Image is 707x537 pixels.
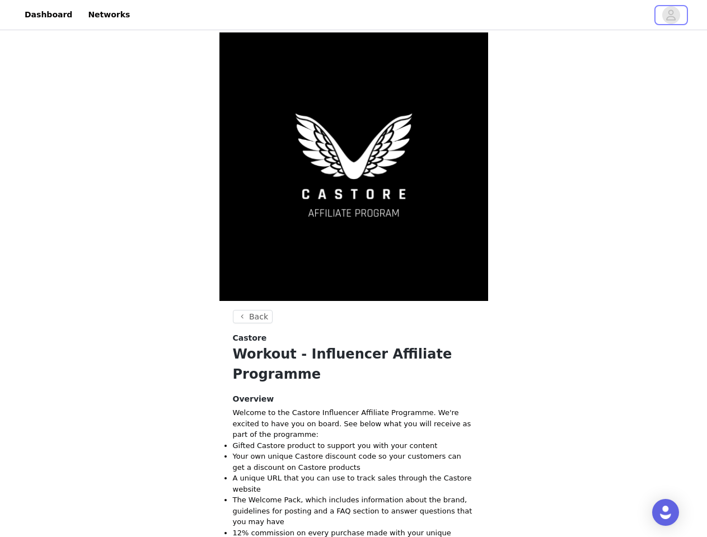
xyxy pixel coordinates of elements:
[233,494,475,527] li: The Welcome Pack, which includes information about the brand, guidelines for posting and a FAQ se...
[81,2,137,27] a: Networks
[233,407,475,440] p: Welcome to the Castore Influencer Affiliate Programme. We're excited to have you on board. See be...
[233,451,475,473] li: Your own unique Castore discount code so your customers can get a discount on Castore products
[666,6,676,24] div: avatar
[233,393,475,405] h4: Overview
[233,332,267,344] span: Castore
[233,344,475,384] h1: Workout - Influencer Affiliate Programme
[233,310,273,323] button: Back
[233,440,475,451] li: Gifted Castore product to support you with your content
[18,2,79,27] a: Dashboard
[233,473,475,494] li: A unique URL that you can use to track sales through the Castore website
[219,32,488,301] img: campaign image
[652,499,679,526] div: Open Intercom Messenger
